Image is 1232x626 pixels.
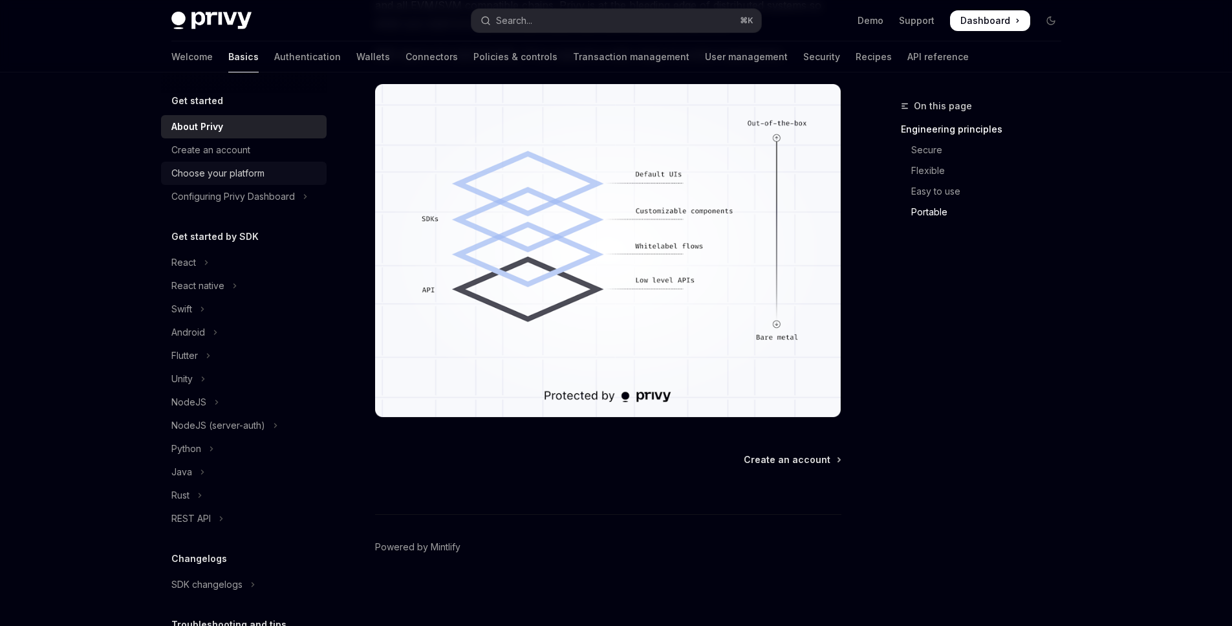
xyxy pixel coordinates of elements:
[901,140,1072,160] a: Secure
[960,14,1010,27] span: Dashboard
[171,464,192,480] div: Java
[171,418,265,433] div: NodeJS (server-auth)
[1041,10,1061,31] button: Toggle dark mode
[858,14,883,27] a: Demo
[161,484,327,507] button: Toggle Rust section
[161,460,327,484] button: Toggle Java section
[171,441,201,457] div: Python
[171,189,295,204] div: Configuring Privy Dashboard
[161,437,327,460] button: Toggle Python section
[274,41,341,72] a: Authentication
[950,10,1030,31] a: Dashboard
[161,414,327,437] button: Toggle NodeJS (server-auth) section
[901,181,1072,202] a: Easy to use
[856,41,892,72] a: Recipes
[171,488,189,503] div: Rust
[161,507,327,530] button: Toggle REST API section
[161,297,327,321] button: Toggle Swift section
[161,115,327,138] a: About Privy
[901,160,1072,181] a: Flexible
[744,453,830,466] span: Create an account
[171,166,265,181] div: Choose your platform
[161,162,327,185] a: Choose your platform
[161,367,327,391] button: Toggle Unity section
[171,348,198,363] div: Flutter
[171,511,211,526] div: REST API
[803,41,840,72] a: Security
[171,551,227,567] h5: Changelogs
[496,13,532,28] div: Search...
[473,41,557,72] a: Policies & controls
[171,577,243,592] div: SDK changelogs
[171,325,205,340] div: Android
[171,371,193,387] div: Unity
[171,93,223,109] h5: Get started
[161,185,327,208] button: Toggle Configuring Privy Dashboard section
[161,274,327,297] button: Toggle React native section
[901,202,1072,222] a: Portable
[171,255,196,270] div: React
[171,142,250,158] div: Create an account
[740,16,753,26] span: ⌘ K
[907,41,969,72] a: API reference
[161,138,327,162] a: Create an account
[899,14,935,27] a: Support
[405,41,458,72] a: Connectors
[228,41,259,72] a: Basics
[161,251,327,274] button: Toggle React section
[705,41,788,72] a: User management
[375,541,460,554] a: Powered by Mintlify
[171,394,206,410] div: NodeJS
[356,41,390,72] a: Wallets
[171,301,192,317] div: Swift
[171,41,213,72] a: Welcome
[901,119,1072,140] a: Engineering principles
[914,98,972,114] span: On this page
[161,344,327,367] button: Toggle Flutter section
[375,84,841,417] img: images/Customization.png
[161,573,327,596] button: Toggle SDK changelogs section
[573,41,689,72] a: Transaction management
[161,321,327,344] button: Toggle Android section
[171,229,259,244] h5: Get started by SDK
[744,453,840,466] a: Create an account
[171,278,224,294] div: React native
[471,9,761,32] button: Open search
[171,12,252,30] img: dark logo
[171,119,223,135] div: About Privy
[161,391,327,414] button: Toggle NodeJS section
